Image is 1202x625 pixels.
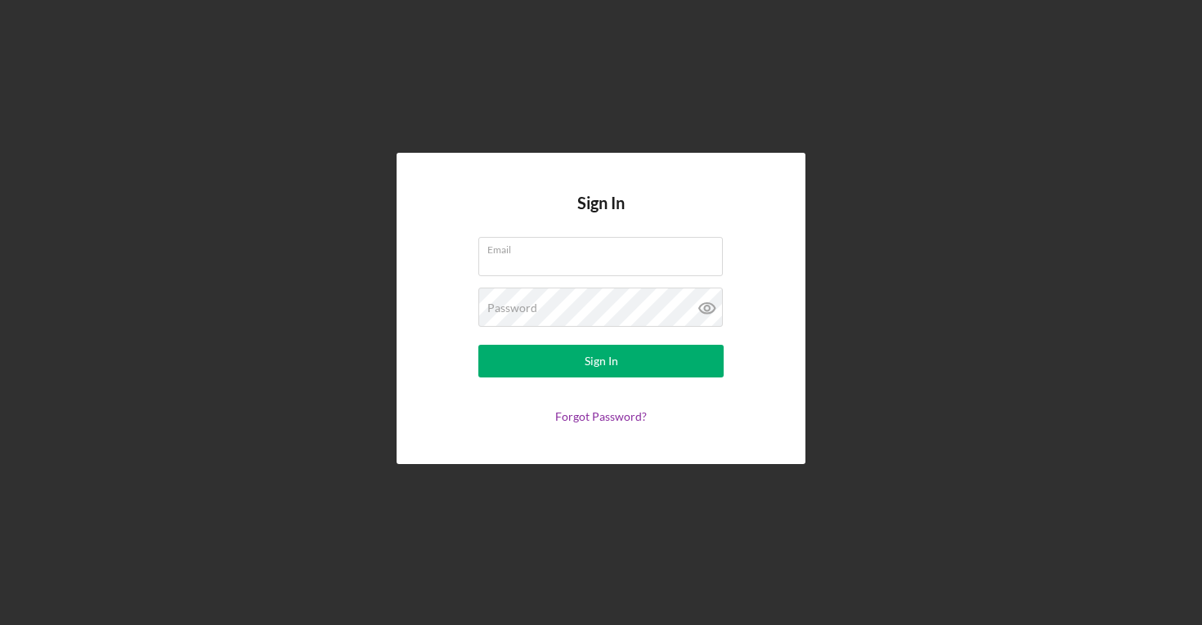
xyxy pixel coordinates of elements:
[478,345,724,377] button: Sign In
[487,238,723,256] label: Email
[577,194,625,237] h4: Sign In
[555,409,647,423] a: Forgot Password?
[585,345,618,377] div: Sign In
[487,301,537,315] label: Password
